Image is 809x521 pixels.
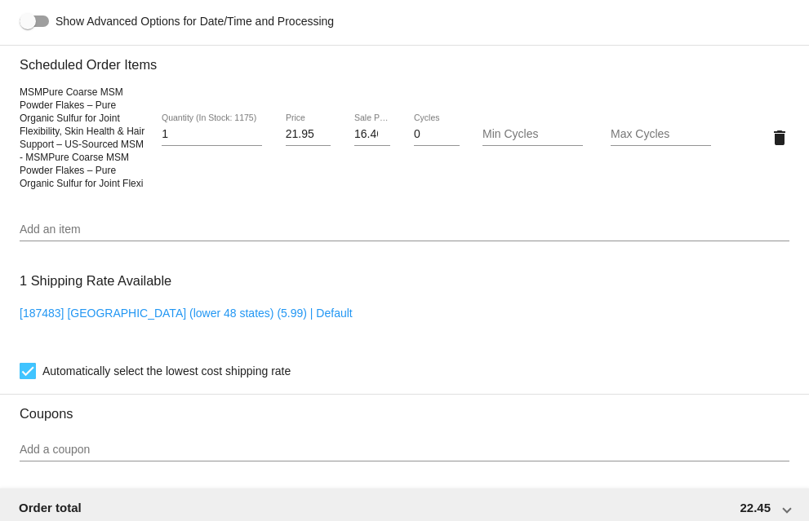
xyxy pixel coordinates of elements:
[482,128,583,141] input: Min Cycles
[286,128,331,141] input: Price
[740,501,771,514] span: 22.45
[20,223,789,236] input: Add an item
[770,128,789,148] mat-icon: delete
[414,128,460,141] input: Cycles
[20,394,789,422] h3: Coupons
[20,444,789,457] input: Add a coupon
[354,128,390,141] input: Sale Price
[20,86,144,189] span: MSMPure Coarse MSM Powder Flakes – Pure Organic Sulfur for Joint Flexibility, Skin Health & Hair ...
[42,361,291,381] span: Automatically select the lowest cost shipping rate
[611,128,711,141] input: Max Cycles
[20,45,789,73] h3: Scheduled Order Items
[20,307,353,320] a: [187483] [GEOGRAPHIC_DATA] (lower 48 states) (5.99) | Default
[20,263,171,298] h3: 1 Shipping Rate Available
[19,501,82,514] span: Order total
[56,13,334,29] span: Show Advanced Options for Date/Time and Processing
[162,128,262,141] input: Quantity (In Stock: 1175)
